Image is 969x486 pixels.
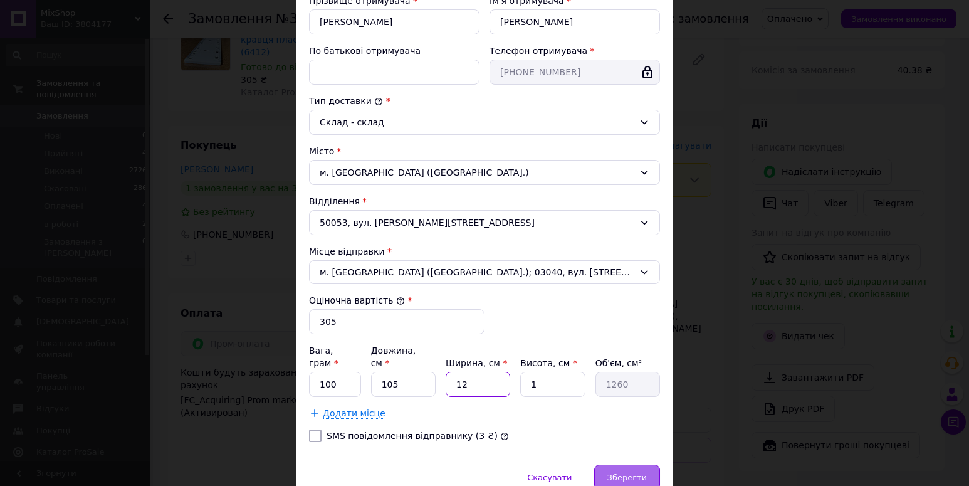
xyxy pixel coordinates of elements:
span: Зберегти [607,473,647,482]
div: Відділення [309,195,660,208]
span: Скасувати [527,473,572,482]
label: Вага, грам [309,346,338,368]
div: Об'єм, см³ [595,357,660,369]
input: +380 [490,60,660,85]
div: Склад - склад [320,115,634,129]
div: Місто [309,145,660,157]
label: Висота, см [520,358,577,368]
div: м. [GEOGRAPHIC_DATA] ([GEOGRAPHIC_DATA].) [309,160,660,185]
label: Ширина, см [446,358,507,368]
label: Довжина, см [371,346,416,368]
span: м. [GEOGRAPHIC_DATA] ([GEOGRAPHIC_DATA].); 03040, вул. [STREET_ADDRESS] [320,266,634,278]
label: По батькові отримувача [309,46,421,56]
label: Телефон отримувача [490,46,587,56]
label: Оціночна вартість [309,295,405,305]
span: Додати місце [323,408,385,419]
div: 50053, вул. [PERSON_NAME][STREET_ADDRESS] [309,210,660,235]
div: Місце відправки [309,245,660,258]
label: SMS повідомлення відправнику (3 ₴) [327,431,498,441]
div: Тип доставки [309,95,660,107]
